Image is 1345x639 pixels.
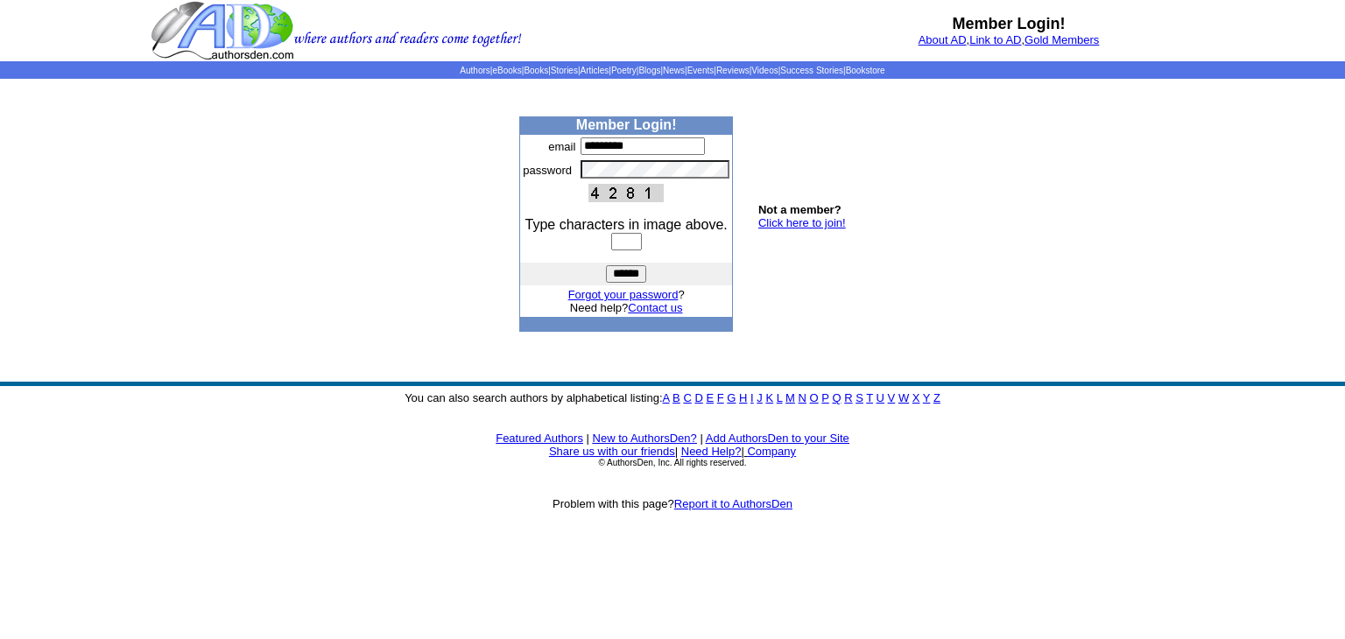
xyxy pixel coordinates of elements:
[706,391,714,404] a: E
[953,15,1066,32] b: Member Login!
[706,432,849,445] a: Add AuthorsDen to your Site
[598,458,746,467] font: © AuthorsDen, Inc. All rights reserved.
[496,432,583,445] a: Featured Authors
[628,301,682,314] a: Contact us
[912,391,920,404] a: X
[799,391,806,404] a: N
[525,217,728,232] font: Type characters in image above.
[551,66,578,75] a: Stories
[751,66,778,75] a: Videos
[663,66,685,75] a: News
[675,445,678,458] font: |
[747,445,796,458] a: Company
[741,445,796,458] font: |
[549,445,675,458] a: Share us with our friends
[1025,33,1099,46] a: Gold Members
[524,66,548,75] a: Books
[765,391,773,404] a: K
[832,391,841,404] a: Q
[405,391,940,404] font: You can also search authors by alphabetical listing:
[672,391,680,404] a: B
[750,391,754,404] a: I
[683,391,691,404] a: C
[568,288,679,301] a: Forgot your password
[460,66,884,75] span: | | | | | | | | | | | |
[576,117,677,132] b: Member Login!
[663,391,670,404] a: A
[888,391,896,404] a: V
[570,301,683,314] font: Need help?
[460,66,489,75] a: Authors
[757,391,763,404] a: J
[593,432,697,445] a: New to AuthorsDen?
[846,66,885,75] a: Bookstore
[844,391,852,404] a: R
[700,432,702,445] font: |
[919,33,967,46] a: About AD
[856,391,863,404] a: S
[681,445,742,458] a: Need Help?
[548,140,575,153] font: email
[758,216,846,229] a: Click here to join!
[785,391,795,404] a: M
[694,391,702,404] a: D
[523,164,572,177] font: password
[716,66,750,75] a: Reviews
[492,66,521,75] a: eBooks
[717,391,724,404] a: F
[919,33,1100,46] font: , ,
[739,391,747,404] a: H
[611,66,637,75] a: Poetry
[969,33,1021,46] a: Link to AD
[568,288,685,301] font: ?
[780,66,843,75] a: Success Stories
[581,66,609,75] a: Articles
[687,66,715,75] a: Events
[866,391,873,404] a: T
[821,391,828,404] a: P
[810,391,819,404] a: O
[923,391,930,404] a: Y
[777,391,783,404] a: L
[933,391,940,404] a: Z
[553,497,792,510] font: Problem with this page?
[587,432,589,445] font: |
[898,391,909,404] a: W
[727,391,736,404] a: G
[758,203,842,216] b: Not a member?
[674,497,792,510] a: Report it to AuthorsDen
[877,391,884,404] a: U
[638,66,660,75] a: Blogs
[588,184,664,202] img: This Is CAPTCHA Image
